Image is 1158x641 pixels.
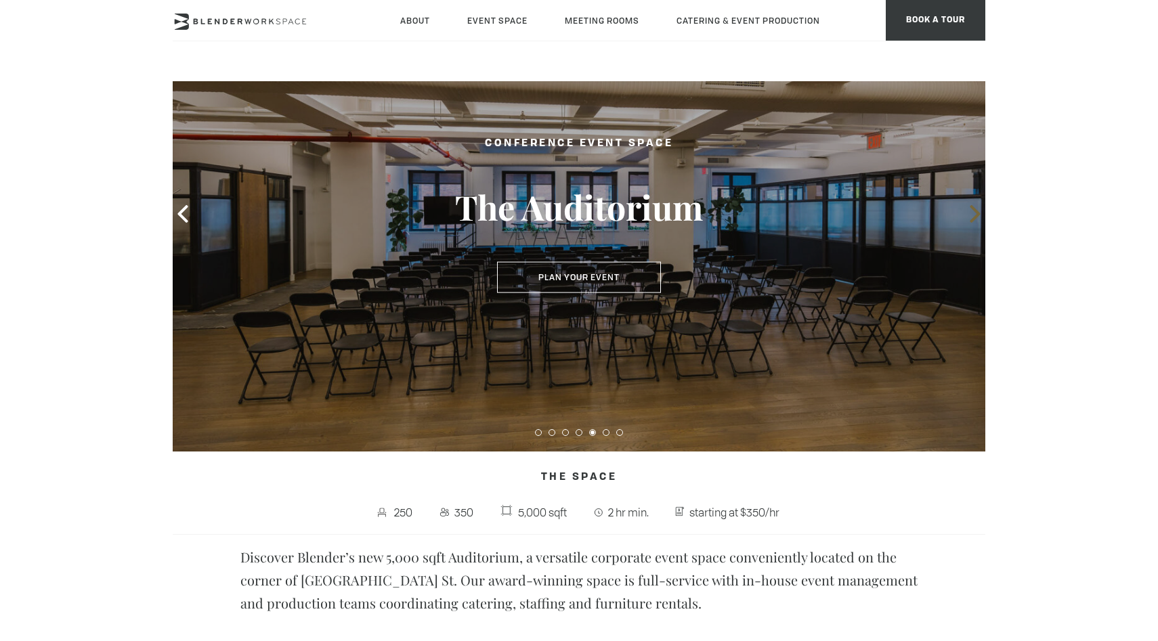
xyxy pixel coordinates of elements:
button: Plan Your Event [497,262,661,293]
h4: The Space [173,465,985,491]
span: starting at $350/hr [686,502,783,523]
span: 250 [391,502,416,523]
h3: The Auditorium [423,186,735,228]
span: 350 [452,502,477,523]
span: 2 hr min. [605,502,652,523]
h2: Conference Event Space [423,135,735,152]
p: Discover Blender’s new 5,000 sqft Auditorium, a versatile corporate event space conveniently loca... [240,546,918,615]
iframe: Chat Widget [914,468,1158,641]
span: 5,000 sqft [515,502,570,523]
